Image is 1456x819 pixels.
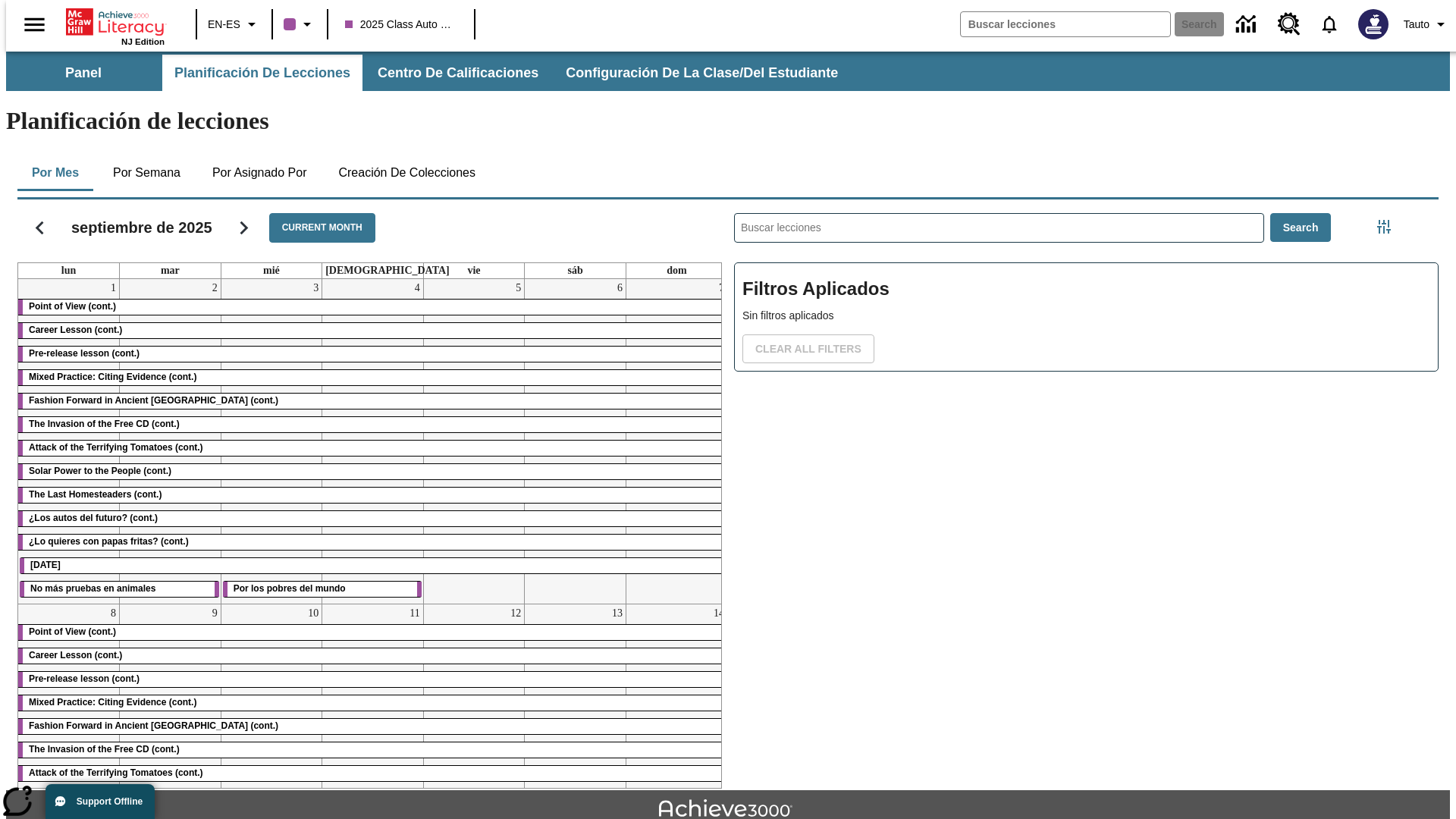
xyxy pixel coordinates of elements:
td: 2 de septiembre de 2025 [120,279,221,604]
div: Buscar [722,193,1439,789]
button: Search [1270,213,1332,243]
div: Solar Power to the People (cont.) [18,464,727,479]
div: Portada [66,5,165,46]
button: Current Month [269,213,375,243]
button: Language: EN-ES, Selecciona un idioma [202,11,267,38]
td: 7 de septiembre de 2025 [626,279,727,604]
button: Por asignado por [200,155,319,191]
span: Career Lesson (cont.) [29,650,122,661]
span: The Last Homesteaders (cont.) [29,489,162,500]
a: 12 de septiembre de 2025 [507,604,524,623]
span: Mixed Practice: Citing Evidence (cont.) [29,697,196,708]
button: Perfil/Configuración [1398,11,1456,38]
button: Por semana [101,155,193,191]
span: EN-ES [208,17,240,33]
h2: Filtros Aplicados [742,271,1430,308]
a: domingo [664,263,689,278]
span: Configuración de la clase/del estudiante [566,64,838,82]
span: 2025 Class Auto Grade 13 [345,17,457,33]
h1: Planificación de lecciones [6,107,1450,135]
button: Configuración de la clase/del estudiante [554,55,850,91]
a: jueves [322,263,453,278]
td: 3 de septiembre de 2025 [221,279,322,604]
span: Fashion Forward in Ancient Rome (cont.) [29,395,278,406]
div: The Invasion of the Free CD (cont.) [18,417,727,432]
div: Calendario [5,193,722,789]
div: Pre-release lesson (cont.) [18,347,727,362]
span: Attack of the Terrifying Tomatoes (cont.) [29,442,203,453]
img: Avatar [1358,9,1389,39]
span: Por los pobres del mundo [234,583,346,594]
button: Regresar [20,209,59,247]
div: Fashion Forward in Ancient Rome (cont.) [18,394,727,409]
span: Centro de calificaciones [378,64,538,82]
a: 11 de septiembre de 2025 [406,604,422,623]
div: Point of View (cont.) [18,300,727,315]
div: ¿Los autos del futuro? (cont.) [18,511,727,526]
a: 8 de septiembre de 2025 [108,604,119,623]
span: Fashion Forward in Ancient Rome (cont.) [29,720,278,731]
a: 1 de septiembre de 2025 [108,279,119,297]
div: Mixed Practice: Citing Evidence (cont.) [18,695,727,711]
span: ¿Lo quieres con papas fritas? (cont.) [29,536,189,547]
button: Abrir el menú lateral [12,2,57,47]
div: Subbarra de navegación [6,52,1450,91]
button: Centro de calificaciones [366,55,551,91]
span: No más pruebas en animales [30,583,155,594]
div: Filtros Aplicados [734,262,1439,372]
button: Panel [8,55,159,91]
a: 4 de septiembre de 2025 [412,279,423,297]
button: Planificación de lecciones [162,55,362,91]
a: Portada [66,7,165,37]
span: Panel [65,64,102,82]
a: Centro de recursos, Se abrirá en una pestaña nueva. [1269,4,1310,45]
a: 13 de septiembre de 2025 [609,604,626,623]
button: Support Offline [45,784,155,819]
a: lunes [58,263,79,278]
a: 14 de septiembre de 2025 [711,604,727,623]
a: 3 de septiembre de 2025 [310,279,322,297]
td: 4 de septiembre de 2025 [322,279,424,604]
a: viernes [464,263,483,278]
span: Pre-release lesson (cont.) [29,348,140,359]
span: Tauto [1404,17,1429,33]
a: 9 de septiembre de 2025 [209,604,221,623]
span: NJ Edition [121,37,165,46]
span: Mixed Practice: Citing Evidence (cont.) [29,372,196,382]
button: Por mes [17,155,93,191]
td: 6 de septiembre de 2025 [525,279,626,604]
td: 1 de septiembre de 2025 [18,279,120,604]
a: 7 de septiembre de 2025 [716,279,727,297]
span: The Invasion of the Free CD (cont.) [29,419,180,429]
div: The Last Homesteaders (cont.) [18,488,727,503]
h2: septiembre de 2025 [71,218,212,237]
span: Día del Trabajo [30,560,61,570]
div: Career Lesson (cont.) [18,648,727,664]
td: 5 de septiembre de 2025 [423,279,525,604]
a: martes [158,263,183,278]
a: Notificaciones [1310,5,1349,44]
button: Menú lateral de filtros [1369,212,1399,242]
div: Subbarra de navegación [6,55,852,91]
button: El color de la clase es morado/púrpura. Cambiar el color de la clase. [278,11,322,38]
span: Point of View (cont.) [29,301,116,312]
a: 2 de septiembre de 2025 [209,279,221,297]
div: No más pruebas en animales [20,582,219,597]
div: Mixed Practice: Citing Evidence (cont.) [18,370,727,385]
button: Escoja un nuevo avatar [1349,5,1398,44]
input: search field [961,12,1170,36]
span: Solar Power to the People (cont.) [29,466,171,476]
div: Fashion Forward in Ancient Rome (cont.) [18,719,727,734]
span: Support Offline [77,796,143,807]
button: Creación de colecciones [326,155,488,191]
div: Attack of the Terrifying Tomatoes (cont.) [18,766,727,781]
div: Por los pobres del mundo [223,582,422,597]
div: Career Lesson (cont.) [18,323,727,338]
div: Pre-release lesson (cont.) [18,672,727,687]
a: 5 de septiembre de 2025 [513,279,524,297]
span: ¿Los autos del futuro? (cont.) [29,513,158,523]
a: 10 de septiembre de 2025 [305,604,322,623]
div: Point of View (cont.) [18,625,727,640]
div: ¿Lo quieres con papas fritas? (cont.) [18,535,727,550]
a: miércoles [260,263,283,278]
